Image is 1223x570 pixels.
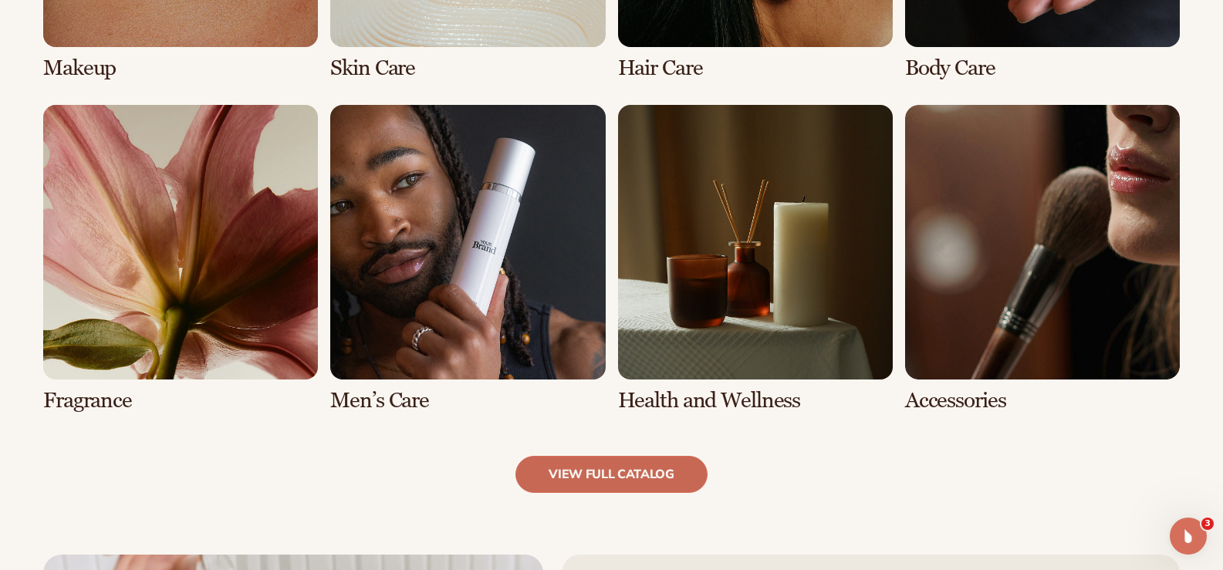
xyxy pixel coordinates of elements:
div: 5 / 8 [43,105,318,413]
iframe: Intercom live chat [1170,518,1207,555]
h3: Body Care [905,56,1180,80]
span: 3 [1201,518,1214,530]
h3: Makeup [43,56,318,80]
a: view full catalog [515,456,708,493]
div: 6 / 8 [330,105,605,413]
h3: Hair Care [618,56,893,80]
div: 7 / 8 [618,105,893,413]
h3: Skin Care [330,56,605,80]
div: 8 / 8 [905,105,1180,413]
